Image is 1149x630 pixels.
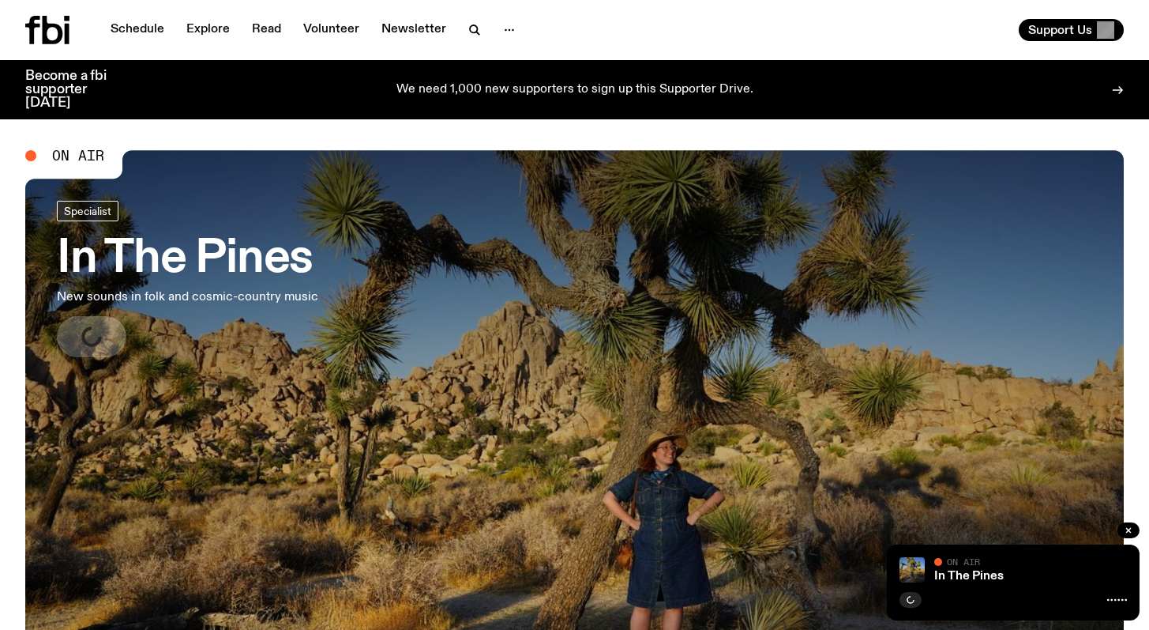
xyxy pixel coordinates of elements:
a: In The Pines [934,570,1004,583]
p: New sounds in folk and cosmic-country music [57,288,318,307]
span: On Air [52,149,104,163]
button: Support Us [1019,19,1124,41]
a: Newsletter [372,19,456,41]
a: Volunteer [294,19,369,41]
a: Specialist [57,201,118,221]
span: Support Us [1028,23,1092,37]
h3: Become a fbi supporter [DATE] [25,70,126,110]
p: We need 1,000 new supporters to sign up this Supporter Drive. [396,83,753,97]
h3: In The Pines [57,237,318,281]
a: Schedule [101,19,174,41]
img: Johanna stands in the middle distance amongst a desert scene with large cacti and trees. She is w... [899,557,925,583]
a: Read [242,19,291,41]
span: Specialist [64,205,111,217]
a: In The PinesNew sounds in folk and cosmic-country music [57,201,318,357]
a: Explore [177,19,239,41]
span: On Air [947,556,980,567]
